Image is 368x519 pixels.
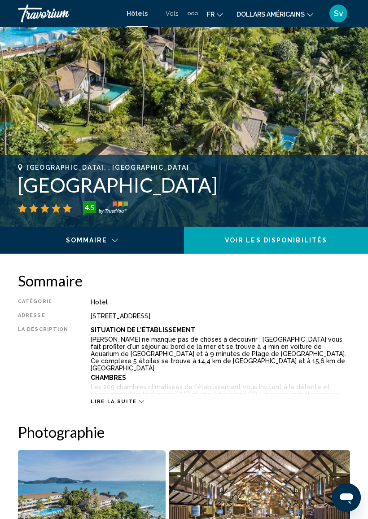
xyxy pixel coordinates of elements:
[91,399,136,405] span: Lire la suite
[18,312,68,320] div: Adresse
[18,326,68,394] div: La description
[91,336,350,372] p: [PERSON_NAME] ne manque pas de choses à découvrir ; [GEOGRAPHIC_DATA] vous fait profiter d'un séj...
[332,483,361,512] iframe: Bouton de lancement de la fenêtre de messagerie
[127,10,148,17] a: Hôtels
[327,4,350,23] button: Menu utilisateur
[184,227,368,254] button: Voir les disponibilités
[18,423,350,441] h2: Photographie
[188,6,198,21] button: Éléments de navigation supplémentaires
[334,9,343,18] font: Sv
[91,326,195,334] b: Situation De L'établissement
[237,8,313,21] button: Changer de devise
[18,272,350,290] h2: Sommaire
[91,312,350,320] div: [STREET_ADDRESS]
[91,398,144,405] button: Lire la suite
[166,10,179,17] a: Vols
[237,11,305,18] font: dollars américains
[27,164,189,171] span: [GEOGRAPHIC_DATA], , [GEOGRAPHIC_DATA]
[83,201,128,216] img: trustyou-badge-hor.svg
[207,8,223,21] button: Changer de langue
[18,4,118,22] a: Travorium
[80,202,98,213] div: 4.5
[91,299,350,306] div: Hotel
[207,11,215,18] font: fr
[91,374,126,381] b: Chambres
[18,299,68,306] div: Catégorie
[18,173,350,197] h1: [GEOGRAPHIC_DATA]
[225,237,327,244] span: Voir les disponibilités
